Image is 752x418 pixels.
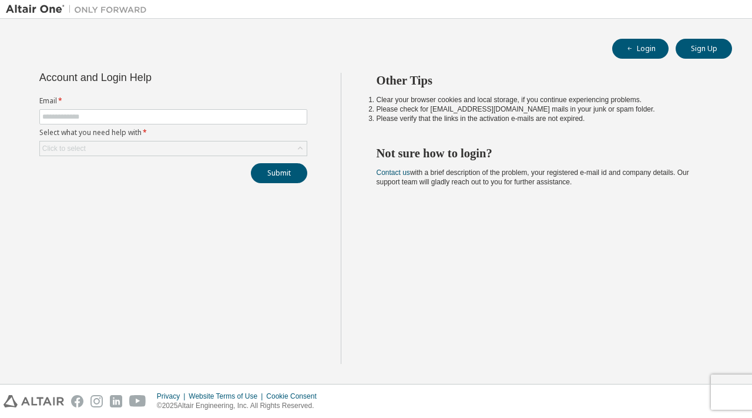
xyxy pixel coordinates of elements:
img: youtube.svg [129,395,146,407]
div: Cookie Consent [266,392,323,401]
div: Account and Login Help [39,73,254,82]
img: facebook.svg [71,395,83,407]
label: Select what you need help with [39,128,307,137]
li: Clear your browser cookies and local storage, if you continue experiencing problems. [377,95,711,105]
li: Please verify that the links in the activation e-mails are not expired. [377,114,711,123]
button: Sign Up [676,39,732,59]
div: Click to select [42,144,86,153]
div: Privacy [157,392,189,401]
div: Click to select [40,141,307,156]
img: linkedin.svg [110,395,122,407]
label: Email [39,96,307,106]
h2: Other Tips [377,73,711,88]
img: altair_logo.svg [4,395,64,407]
button: Login [612,39,669,59]
span: with a brief description of the problem, your registered e-mail id and company details. Our suppo... [377,168,689,186]
div: Website Terms of Use [189,392,266,401]
img: instagram.svg [90,395,103,407]
img: Altair One [6,4,153,15]
h2: Not sure how to login? [377,146,711,161]
p: © 2025 Altair Engineering, Inc. All Rights Reserved. [157,401,324,411]
li: Please check for [EMAIL_ADDRESS][DOMAIN_NAME] mails in your junk or spam folder. [377,105,711,114]
a: Contact us [377,168,410,177]
button: Submit [251,163,307,183]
